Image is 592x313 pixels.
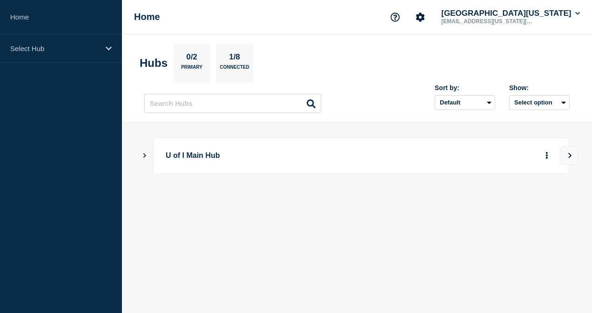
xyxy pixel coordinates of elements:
button: Select option [509,95,570,110]
button: View [560,146,579,165]
p: 0/2 [183,52,201,65]
p: Primary [181,65,202,74]
button: Support [385,7,405,27]
p: [EMAIL_ADDRESS][US_STATE][DOMAIN_NAME] [439,18,536,25]
button: More actions [541,147,553,164]
select: Sort by [435,95,495,110]
div: Show: [509,84,570,91]
p: Connected [220,65,249,74]
button: Account settings [410,7,430,27]
h1: Home [134,12,160,22]
h2: Hubs [140,57,168,70]
p: U of I Main Hub [166,147,502,164]
input: Search Hubs [144,94,321,113]
button: Show Connected Hubs [142,152,147,159]
div: Sort by: [435,84,495,91]
button: [GEOGRAPHIC_DATA][US_STATE] [439,9,582,18]
p: Select Hub [10,45,100,52]
p: 1/8 [226,52,244,65]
